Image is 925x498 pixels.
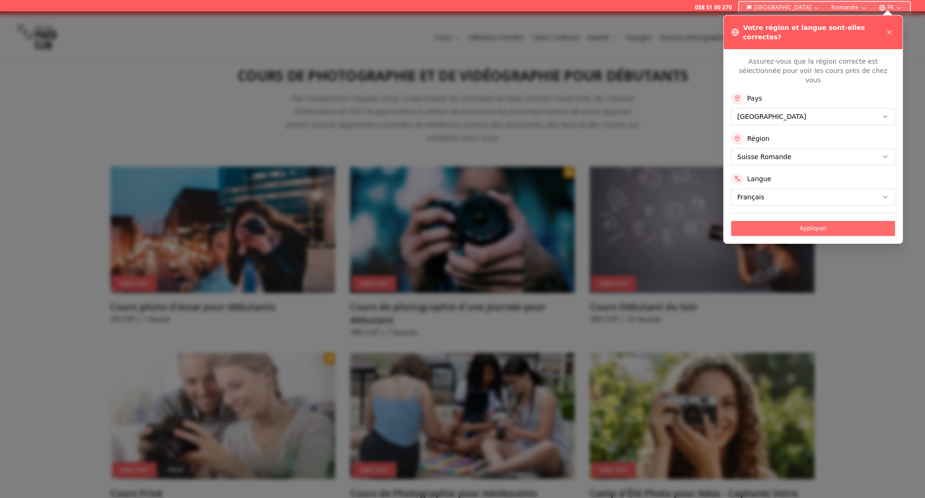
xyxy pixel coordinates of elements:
[743,23,884,42] h3: Votre région et langue sont-elles correctes?
[743,2,824,13] button: [GEOGRAPHIC_DATA]
[695,4,732,11] a: 058 51 00 270
[731,57,895,85] p: Assurez-vous que la région correcte est sélectionnée pour voir les cours près de chez vous
[875,2,906,13] button: FR
[747,174,771,183] label: Langue
[747,134,770,143] label: Région
[747,94,762,103] label: Pays
[828,2,871,13] button: Romandie
[731,221,895,236] button: Appliquer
